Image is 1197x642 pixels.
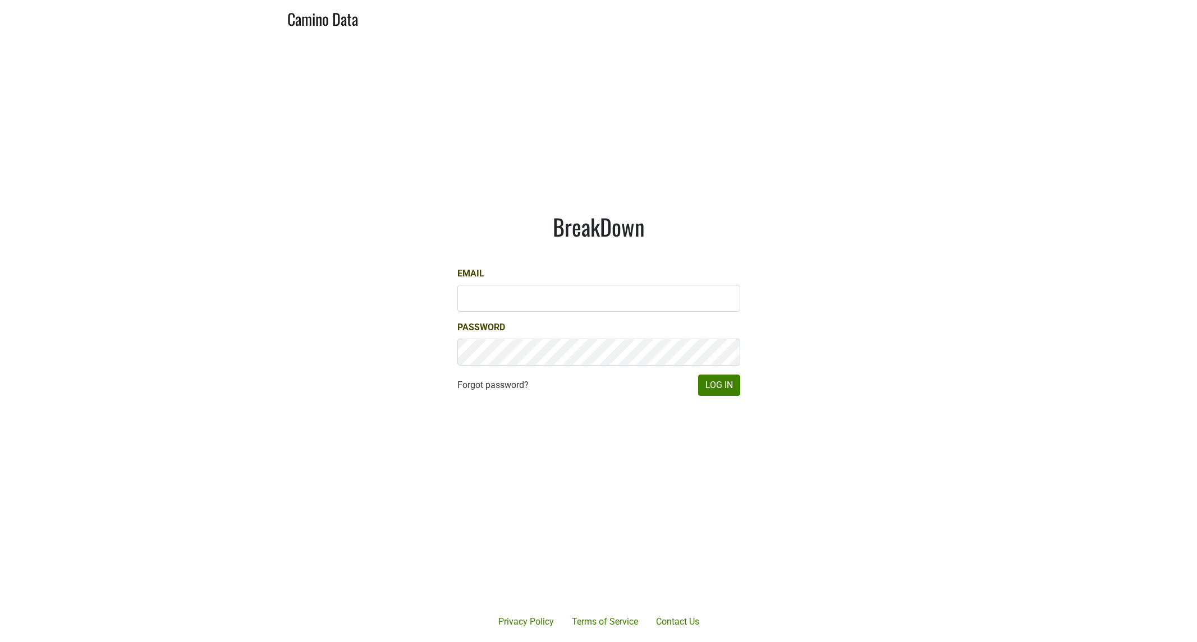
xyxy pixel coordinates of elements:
a: Camino Data [287,4,358,31]
h1: BreakDown [457,213,740,240]
button: Log In [698,375,740,396]
label: Password [457,321,505,334]
a: Terms of Service [563,611,647,633]
a: Forgot password? [457,378,529,392]
a: Privacy Policy [489,611,563,633]
a: Contact Us [647,611,708,633]
label: Email [457,267,484,280]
